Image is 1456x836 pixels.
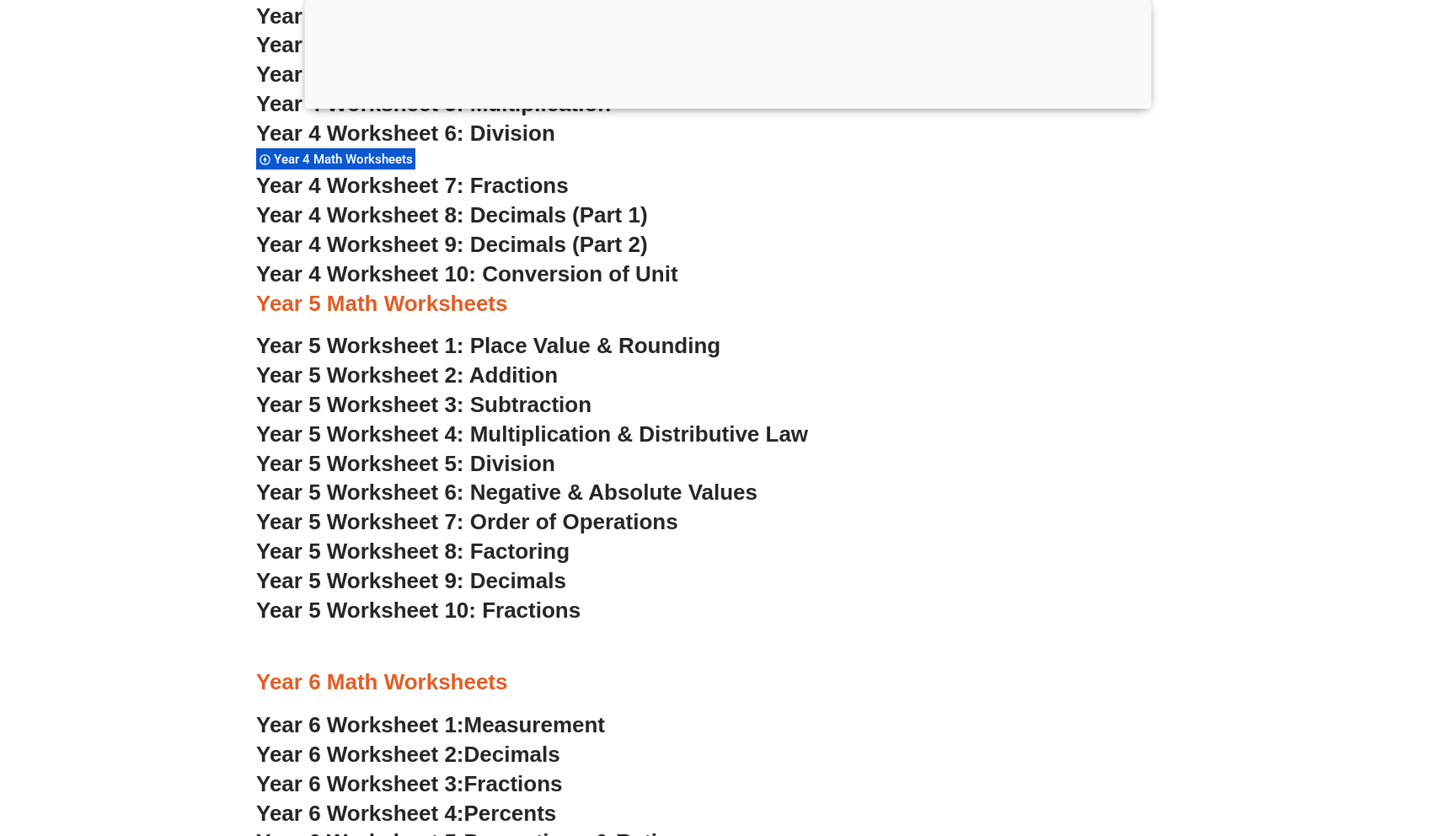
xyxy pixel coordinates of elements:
a: Year 6 Worksheet 3:Fractions [256,771,562,796]
a: Year 5 Worksheet 4: Multiplication & Distributive Law [256,421,808,447]
span: Year 6 Worksheet 1: [256,712,464,737]
a: Year 4 Worksheet 8: Decimals (Part 1) [256,202,648,228]
a: Year 5 Worksheet 9: Decimals [256,568,566,593]
a: Year 6 Worksheet 4:Percents [256,801,556,826]
a: Year 5 Worksheet 8: Factoring [256,539,570,564]
a: Year 4 Worksheet 2: Addition [256,3,558,29]
span: Year 6 Worksheet 4: [256,801,464,826]
a: Year 5 Worksheet 6: Negative & Absolute Values [256,480,757,505]
h3: Year 6 Math Worksheets [256,668,1200,697]
h3: Year 5 Math Worksheets [256,290,1200,319]
span: Fractions [464,771,563,796]
a: Year 5 Worksheet 1: Place Value & Rounding [256,333,720,358]
a: Year 4 Worksheet 6: Division [256,121,555,146]
a: Year 5 Worksheet 2: Addition [256,362,558,388]
a: Year 6 Worksheet 1:Measurement [256,712,605,737]
a: Year 4 Worksheet 10: Conversion of Unit [256,261,678,287]
div: Year 4 Math Worksheets [256,147,415,170]
span: Year 6 Worksheet 3: [256,771,464,796]
a: Year 4 Worksheet 4: Rounding & Counting Change [256,62,783,87]
a: Year 6 Worksheet 2:Decimals [256,742,560,767]
a: Year 4 Worksheet 9: Decimals (Part 2) [256,232,648,257]
a: Year 5 Worksheet 5: Division [256,451,555,476]
span: Percents [464,801,557,826]
a: Year 4 Worksheet 5: Multiplication [256,91,611,116]
a: Year 4 Worksheet 3: Subtraction [256,32,591,57]
span: Year 4 Math Worksheets [274,152,418,167]
a: Year 4 Worksheet 7: Fractions [256,173,569,198]
iframe: Chat Widget [1167,646,1456,836]
a: Year 5 Worksheet 10: Fractions [256,598,581,623]
a: Year 5 Worksheet 7: Order of Operations [256,509,678,534]
a: Year 5 Worksheet 3: Subtraction [256,392,591,417]
span: Measurement [464,712,606,737]
span: Year 6 Worksheet 2: [256,742,464,767]
span: Decimals [464,742,560,767]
